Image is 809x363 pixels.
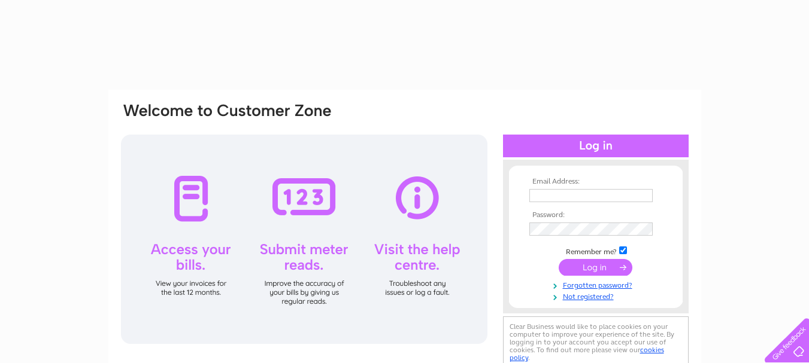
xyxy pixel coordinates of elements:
[526,178,665,186] th: Email Address:
[529,290,665,301] a: Not registered?
[559,259,632,276] input: Submit
[510,346,664,362] a: cookies policy
[529,279,665,290] a: Forgotten password?
[526,211,665,219] th: Password:
[526,245,665,257] td: Remember me?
